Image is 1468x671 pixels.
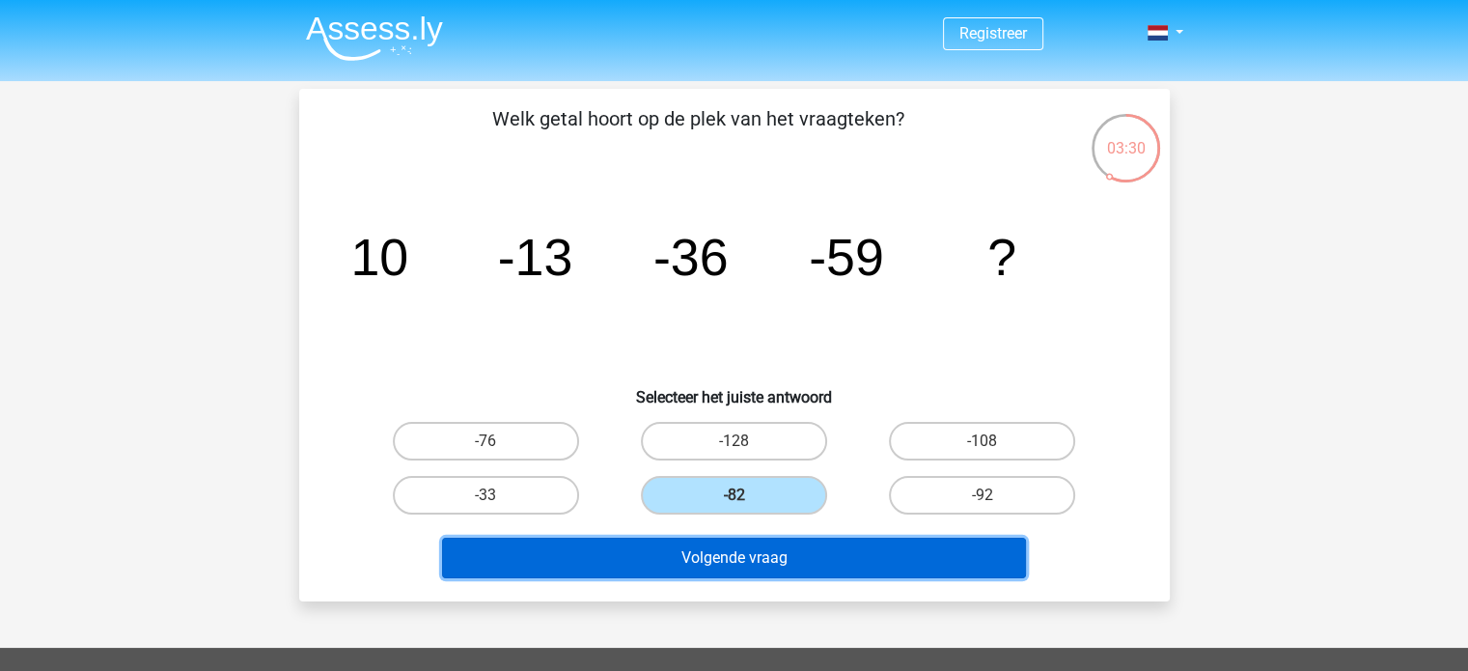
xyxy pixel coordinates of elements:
label: -82 [641,476,827,515]
label: -128 [641,422,827,461]
tspan: -59 [809,228,884,286]
label: -33 [393,476,579,515]
tspan: -13 [497,228,572,286]
tspan: ? [987,228,1016,286]
a: Registreer [959,24,1027,42]
img: Assessly [306,15,443,61]
label: -108 [889,422,1075,461]
tspan: 10 [350,228,408,286]
label: -92 [889,476,1075,515]
label: -76 [393,422,579,461]
button: Volgende vraag [442,538,1026,578]
h6: Selecteer het juiste antwoord [330,373,1139,406]
div: 03:30 [1090,112,1162,160]
tspan: -36 [652,228,728,286]
p: Welk getal hoort op de plek van het vraagteken? [330,104,1066,162]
